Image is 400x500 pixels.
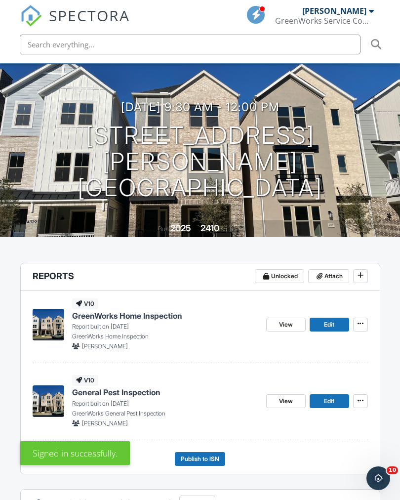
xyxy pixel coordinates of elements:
[302,6,366,16] div: [PERSON_NAME]
[16,123,384,201] h1: [STREET_ADDRESS][PERSON_NAME] [GEOGRAPHIC_DATA]
[275,16,374,26] div: GreenWorks Service Company
[20,441,130,465] div: Signed in successfully.
[20,5,42,27] img: The Best Home Inspection Software - Spectora
[121,100,280,114] h3: [DATE] 9:30 am - 12:00 pm
[20,35,360,54] input: Search everything...
[158,225,169,233] span: Built
[49,5,130,26] span: SPECTORA
[20,13,130,34] a: SPECTORA
[366,466,390,490] iframe: Intercom live chat
[200,223,219,233] div: 2410
[170,223,191,233] div: 2025
[221,225,235,233] span: sq. ft.
[387,466,398,474] span: 10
